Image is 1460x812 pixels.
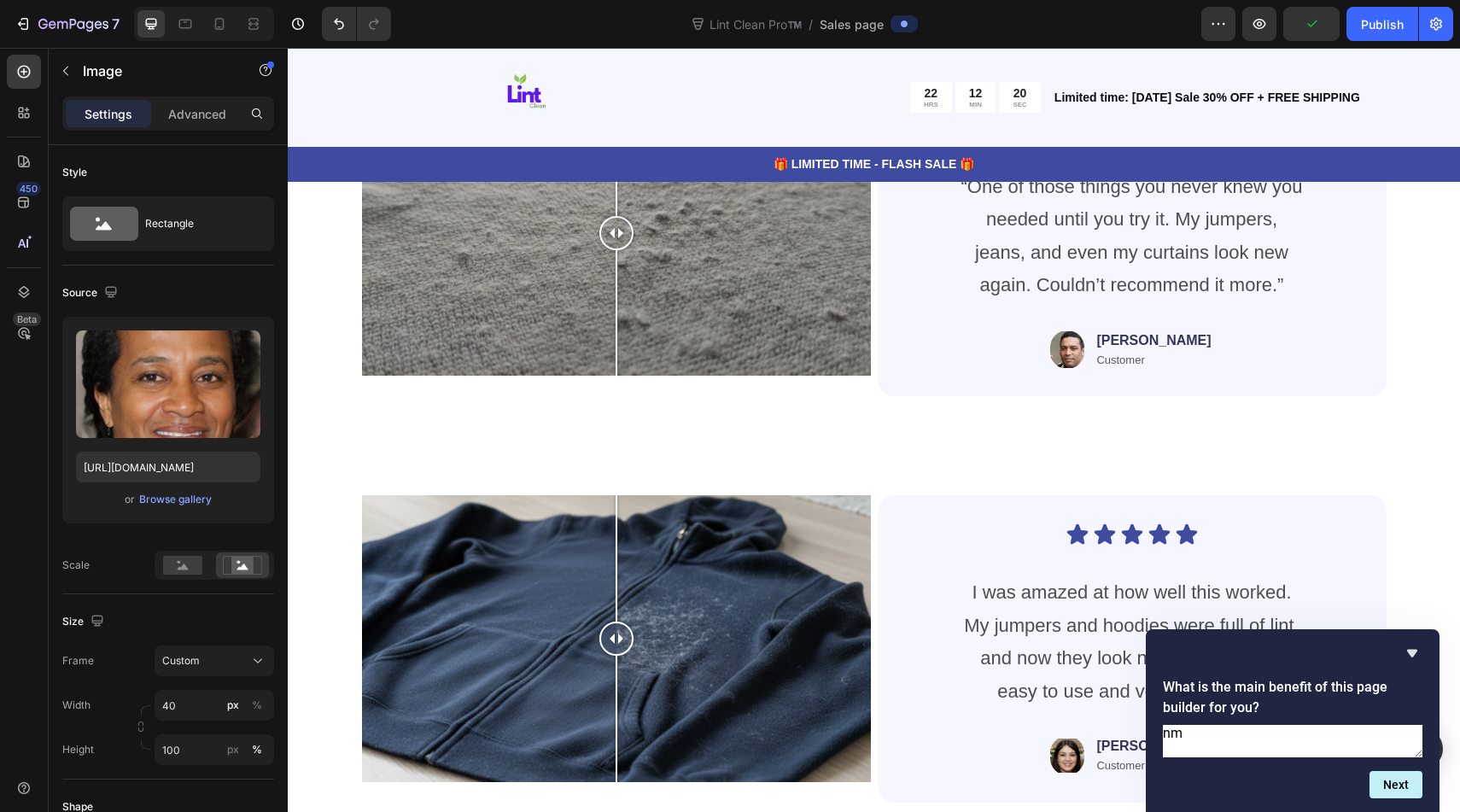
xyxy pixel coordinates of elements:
p: SEC [725,53,739,61]
button: px [247,739,267,760]
div: Style [62,165,87,180]
span: Custom [162,653,200,669]
div: Rectangle [145,204,249,243]
div: Publish [1361,15,1404,33]
div: % [252,698,262,713]
p: Advanced [168,105,226,123]
h2: What is the main benefit of this page builder for you? [1163,677,1422,718]
p: [PERSON_NAME] [809,690,923,708]
div: Source [62,282,121,305]
div: Size [62,610,108,634]
span: or [125,489,135,510]
span: / [809,15,813,33]
button: px [247,695,267,716]
span: Sales page [820,15,884,33]
div: 20 [725,38,739,53]
img: gempages_581174724613112745-2fb882d7-3a80-410f-bdd5-0a366ef61151.png [762,283,797,322]
div: px [227,742,239,757]
div: Beta [13,313,41,326]
p: [PERSON_NAME] [809,284,923,302]
button: Next question [1369,771,1422,798]
p: 7 [112,14,120,34]
p: Settings [85,105,132,123]
button: % [223,695,243,716]
p: Image [83,61,228,81]
button: Publish [1346,7,1418,41]
label: Frame [62,653,94,669]
iframe: Design area [288,48,1460,812]
label: Width [62,698,91,713]
img: gempages_581174724613112745-c05fd385-419b-47d8-ba4f-40e04feea2f9.png [762,688,797,727]
button: Custom [155,646,274,676]
div: px [227,698,239,713]
input: px% [155,734,274,765]
div: Browse gallery [139,492,212,507]
button: 7 [7,7,127,41]
input: https://example.com/image.jpg [76,452,260,482]
textarea: What is the main benefit of this page builder for you? [1163,725,1422,757]
span: Lint Clean Pro™️ [706,15,805,33]
p: Customer [809,306,923,320]
div: 450 [16,182,41,196]
label: Height [62,742,94,757]
img: preview-image [76,330,260,438]
span: I was amazed at how well this worked. My jumpers and hoodies were full of lint, and now they look... [676,534,1012,653]
div: Undo/Redo [322,7,391,41]
button: Hide survey [1402,643,1422,663]
p: HRS [636,53,651,61]
div: % [252,742,262,757]
div: Scale [62,558,90,573]
input: px% [155,690,274,721]
p: MIN [681,53,695,61]
p: 🎁 LIMITED TIME - FLASH SALE 🎁 [2,108,1171,126]
p: Customer [809,711,923,726]
button: % [223,739,243,760]
p: Limited time: [DATE] Sale 30% OFF + FREE SHIPPING [767,41,1097,59]
div: What is the main benefit of this page builder for you? [1163,643,1422,798]
button: Browse gallery [138,491,213,508]
div: 12 [681,38,695,53]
